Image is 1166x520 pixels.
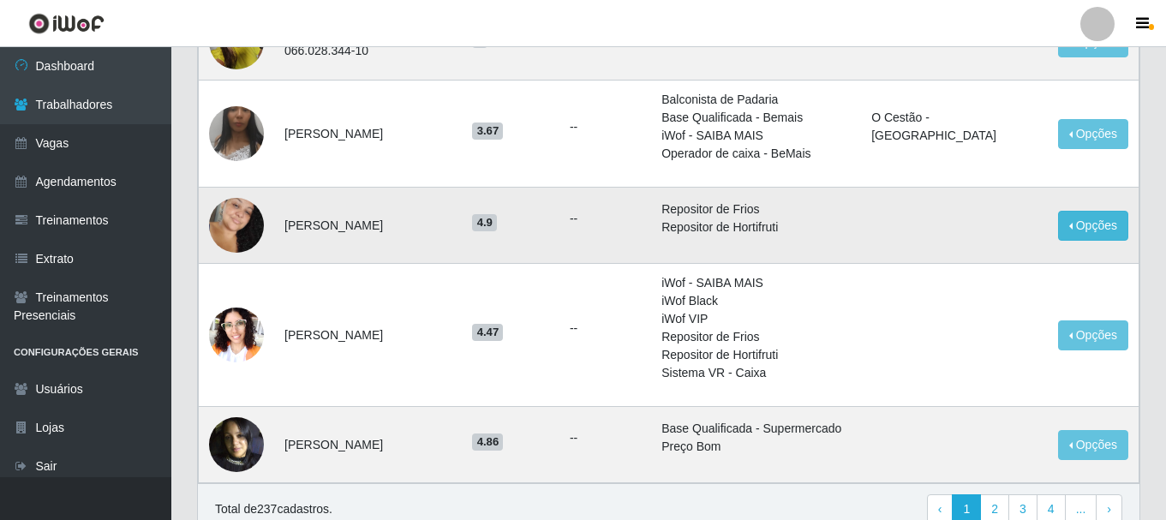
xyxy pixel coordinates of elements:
[209,408,264,481] img: 1689857879655.jpeg
[661,292,851,310] li: iWof Black
[1058,320,1128,350] button: Opções
[661,328,851,346] li: Repositor de Frios
[661,218,851,236] li: Repositor de Hortifruti
[661,145,851,163] li: Operador de caixa - BeMais
[661,364,851,382] li: Sistema VR - Caixa
[570,320,641,338] ul: --
[661,200,851,218] li: Repositor de Frios
[472,123,503,140] span: 3.67
[938,502,942,516] span: ‹
[472,324,503,341] span: 4.47
[472,433,503,451] span: 4.86
[274,81,462,188] td: [PERSON_NAME]
[1058,430,1128,460] button: Opções
[274,264,462,407] td: [PERSON_NAME]
[209,183,264,267] img: 1750087788307.jpeg
[661,127,851,145] li: iWof - SAIBA MAIS
[661,109,851,127] li: Base Qualificada - Bemais
[209,298,264,371] img: 1663181585452.jpeg
[661,346,851,364] li: Repositor de Hortifruti
[215,500,332,518] p: Total de 237 cadastros.
[570,429,641,447] ul: --
[661,310,851,328] li: iWof VIP
[661,91,851,109] li: Balconista de Padaria
[570,118,641,136] ul: --
[661,274,851,292] li: iWof - SAIBA MAIS
[1058,211,1128,241] button: Opções
[570,210,641,228] ul: --
[871,109,1037,145] li: O Cestão - [GEOGRAPHIC_DATA]
[28,13,105,34] img: CoreUI Logo
[1058,119,1128,149] button: Opções
[472,214,497,231] span: 4.9
[209,73,264,194] img: 1703145599560.jpeg
[274,188,462,264] td: [PERSON_NAME]
[274,407,462,483] td: [PERSON_NAME]
[1107,502,1111,516] span: ›
[661,420,851,456] li: Base Qualificada - Supermercado Preço Bom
